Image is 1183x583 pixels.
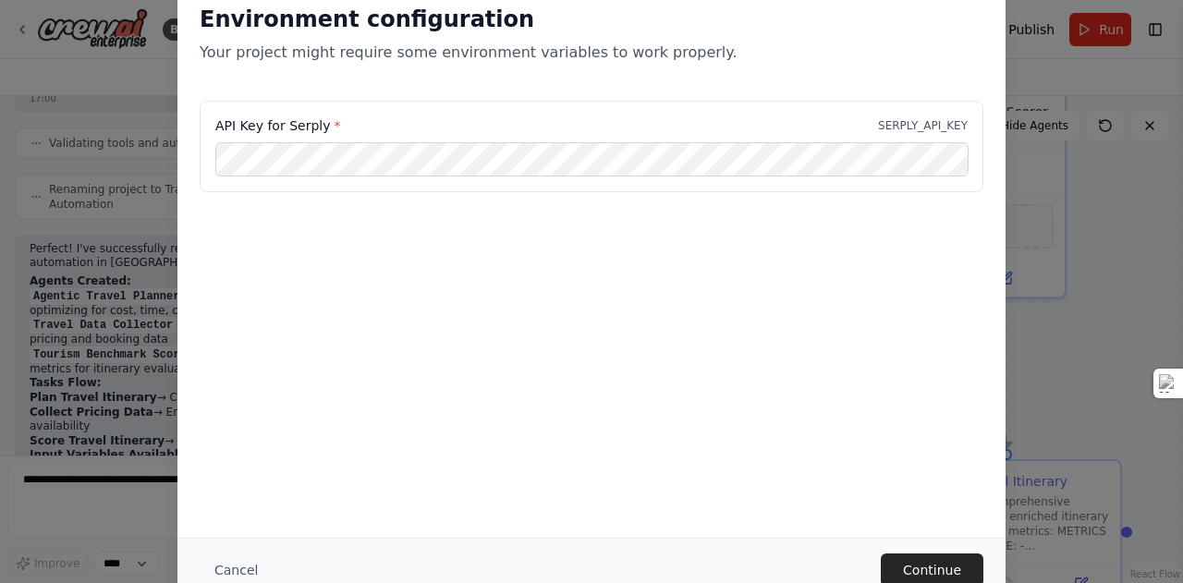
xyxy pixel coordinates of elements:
p: SERPLY_API_KEY [878,118,968,133]
p: Your project might require some environment variables to work properly. [200,42,983,64]
h2: Environment configuration [200,5,983,34]
label: API Key for Serply [215,116,340,135]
